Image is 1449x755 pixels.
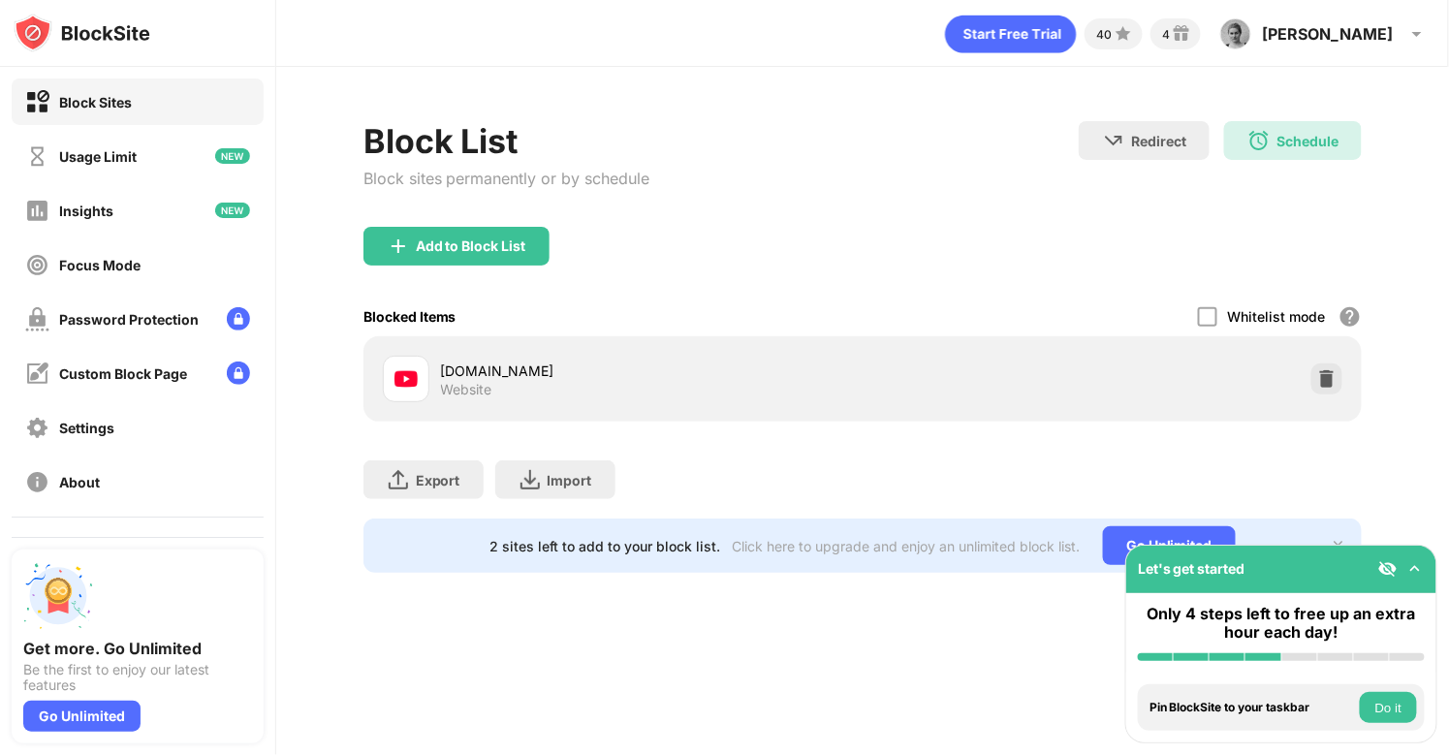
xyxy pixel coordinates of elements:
[1162,27,1170,42] div: 4
[1331,538,1346,553] img: x-button.svg
[1170,22,1193,46] img: reward-small.svg
[25,470,49,494] img: about-off.svg
[1220,18,1251,49] img: ACg8ocJvUuE3WCpM5761Rq1pQTbFZOSGXtS5UnAG38u_L1KugkSlXhc7EQ=s96-c
[441,361,863,381] div: [DOMAIN_NAME]
[1360,692,1417,723] button: Do it
[25,199,49,223] img: insights-off.svg
[1103,526,1236,565] div: Go Unlimited
[1405,559,1425,579] img: omni-setup-toggle.svg
[416,472,460,488] div: Export
[732,538,1080,554] div: Click here to upgrade and enjoy an unlimited block list.
[394,367,418,391] img: favicons
[25,144,49,169] img: time-usage-off.svg
[1112,22,1135,46] img: points-small.svg
[23,561,93,631] img: push-unlimited.svg
[215,148,250,164] img: new-icon.svg
[25,307,49,331] img: password-protection-off.svg
[59,365,187,382] div: Custom Block Page
[59,474,100,490] div: About
[416,238,526,254] div: Add to Block List
[1378,559,1398,579] img: eye-not-visible.svg
[227,307,250,330] img: lock-menu.svg
[25,416,49,440] img: settings-off.svg
[363,121,650,161] div: Block List
[1276,133,1339,149] div: Schedule
[215,203,250,218] img: new-icon.svg
[1096,27,1112,42] div: 40
[1263,24,1394,44] div: [PERSON_NAME]
[59,311,199,328] div: Password Protection
[23,639,252,658] div: Get more. Go Unlimited
[59,203,113,219] div: Insights
[1227,308,1325,325] div: Whitelist mode
[59,148,137,165] div: Usage Limit
[23,662,252,693] div: Be the first to enjoy our latest features
[59,257,141,273] div: Focus Mode
[1150,701,1355,714] div: Pin BlockSite to your taskbar
[489,538,720,554] div: 2 sites left to add to your block list.
[363,308,457,325] div: Blocked Items
[59,94,132,110] div: Block Sites
[227,362,250,385] img: lock-menu.svg
[945,15,1077,53] div: animation
[25,362,49,386] img: customize-block-page-off.svg
[1138,605,1425,642] div: Only 4 steps left to free up an extra hour each day!
[548,472,592,488] div: Import
[25,253,49,277] img: focus-off.svg
[59,420,114,436] div: Settings
[23,701,141,732] div: Go Unlimited
[25,90,49,114] img: block-on.svg
[14,14,150,52] img: logo-blocksite.svg
[1138,560,1245,577] div: Let's get started
[441,381,492,398] div: Website
[363,169,650,188] div: Block sites permanently or by schedule
[1131,133,1186,149] div: Redirect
